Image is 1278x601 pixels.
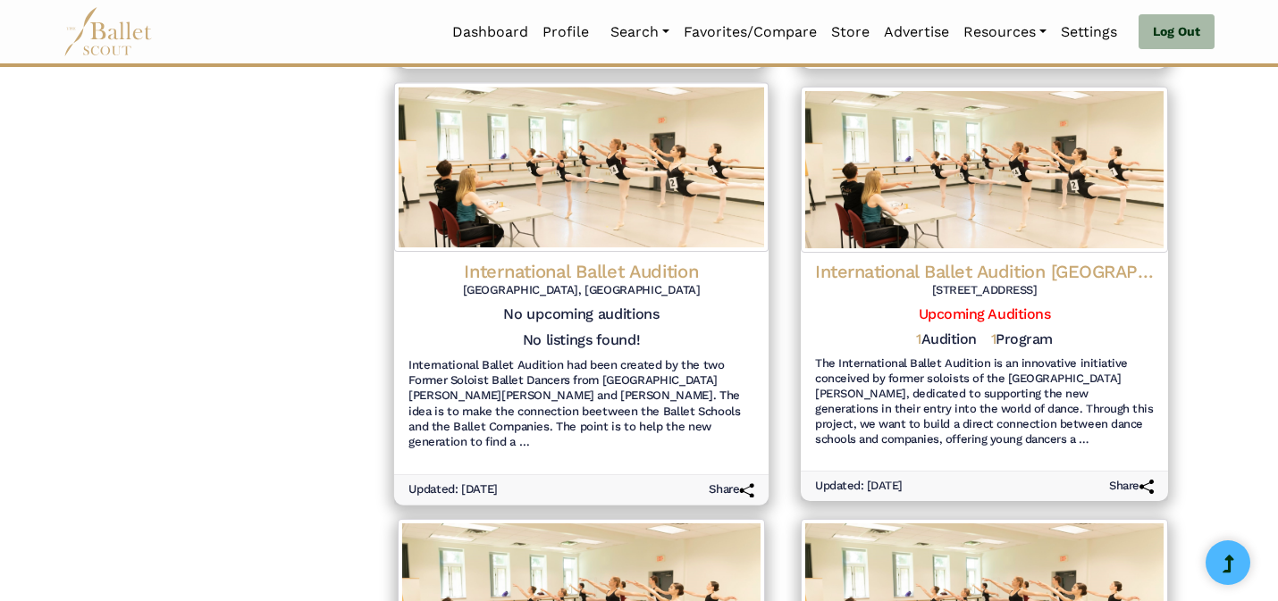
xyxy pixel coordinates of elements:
a: Search [603,13,677,51]
a: Dashboard [445,13,535,51]
span: 1 [991,330,996,347]
h6: Share [1109,479,1154,494]
a: Favorites/Compare [677,13,824,51]
h6: International Ballet Audition had been created by the two Former Soloist Ballet Dancers from [GEO... [408,358,754,450]
h6: Updated: [DATE] [815,479,903,494]
img: Logo [801,87,1168,253]
h5: Program [991,330,1053,349]
a: Store [824,13,877,51]
h5: No listings found! [523,331,641,350]
a: Upcoming Auditions [919,305,1050,322]
h5: No upcoming auditions [408,305,754,324]
h6: Share [709,482,754,497]
h5: Audition [916,330,977,349]
h6: Updated: [DATE] [408,482,498,497]
a: Settings [1054,13,1124,51]
h6: [GEOGRAPHIC_DATA], [GEOGRAPHIC_DATA] [408,282,754,297]
h6: The International Ballet Audition is an innovative initiative conceived by former soloists of the... [815,356,1154,447]
a: Profile [535,13,596,51]
h6: [STREET_ADDRESS] [815,283,1154,298]
h4: International Ballet Audition [408,259,754,283]
img: Logo [394,82,769,251]
span: 1 [916,330,921,347]
a: Resources [956,13,1054,51]
h4: International Ballet Audition [GEOGRAPHIC_DATA] [815,260,1154,283]
a: Log Out [1139,14,1215,50]
a: Advertise [877,13,956,51]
